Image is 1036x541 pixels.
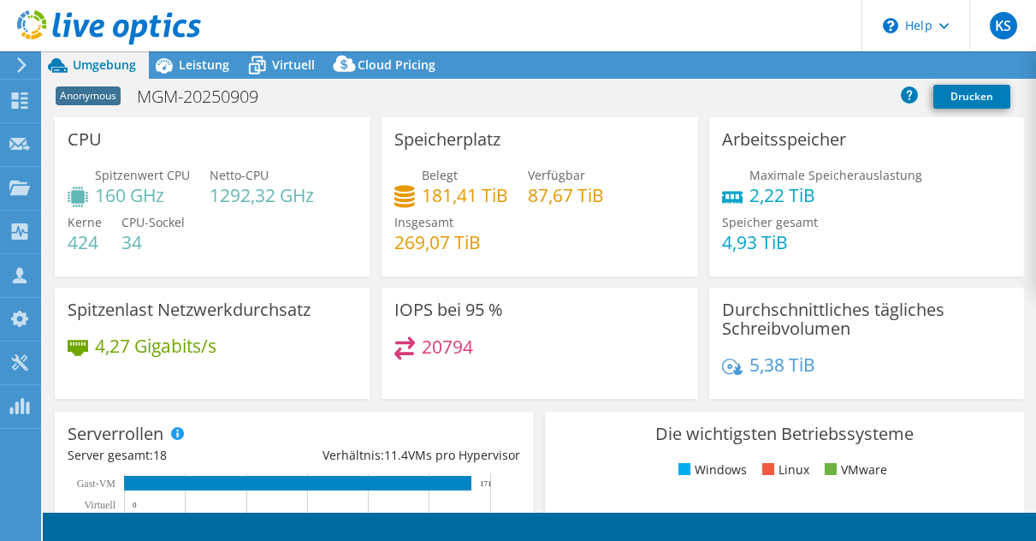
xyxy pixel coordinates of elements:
[210,186,314,205] h4: 1292,32 GHz
[272,56,315,73] span: Virtuell
[179,56,229,73] span: Leistung
[422,167,458,183] span: Belegt
[722,233,818,252] h4: 4,93 TiB
[121,214,185,230] span: CPU-Sockel
[820,461,887,479] li: VMware
[749,167,922,183] span: Maximale Speicherauslastung
[722,130,846,149] h3: Arbeitsspeicher
[68,425,163,443] h3: Serverrollen
[528,167,585,183] span: Verfügbar
[129,87,285,106] h1: MGM-20250909
[933,85,1010,109] a: Drucken
[722,214,818,230] span: Speicher gesamt
[77,478,116,490] text: Gast-VM
[153,447,167,463] span: 18
[558,425,1010,443] h3: Die wichtigsten Betriebssysteme
[384,447,408,463] span: 11.4
[121,233,185,252] h4: 34
[722,300,1011,338] h3: Durchschnittliches tägliches Schreibvolumen
[394,233,481,252] h4: 269,07 TiB
[95,186,190,205] h4: 160 GHz
[358,56,435,73] span: Cloud Pricing
[73,56,136,73] span: Umgebung
[68,214,102,230] span: Kerne
[394,300,503,319] h3: IOPS bei 95 %
[749,186,922,205] h4: 2,22 TiB
[56,86,121,105] span: Anonymous
[68,446,294,465] div: Server gesamt:
[990,12,1017,39] span: KS
[68,130,102,149] h3: CPU
[95,167,190,183] span: Spitzenwert CPU
[68,233,102,252] h4: 424
[674,461,747,479] li: Windows
[749,355,815,374] h4: 5,38 TiB
[294,446,521,465] div: Verhältnis: VMs pro Hypervisor
[95,336,216,355] h4: 4,27 Gigabits/s
[422,337,473,356] h4: 20794
[480,479,492,488] text: 171
[210,167,269,183] span: Netto-CPU
[758,461,809,479] li: Linux
[394,130,500,149] h3: Speicherplatz
[883,18,898,33] svg: \n
[422,186,508,205] h4: 181,41 TiB
[528,186,604,205] h4: 87,67 TiB
[84,499,115,511] text: Virtuell
[133,501,137,509] text: 0
[394,214,453,230] span: Insgesamt
[68,300,311,319] h3: Spitzenlast Netzwerkdurchsatz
